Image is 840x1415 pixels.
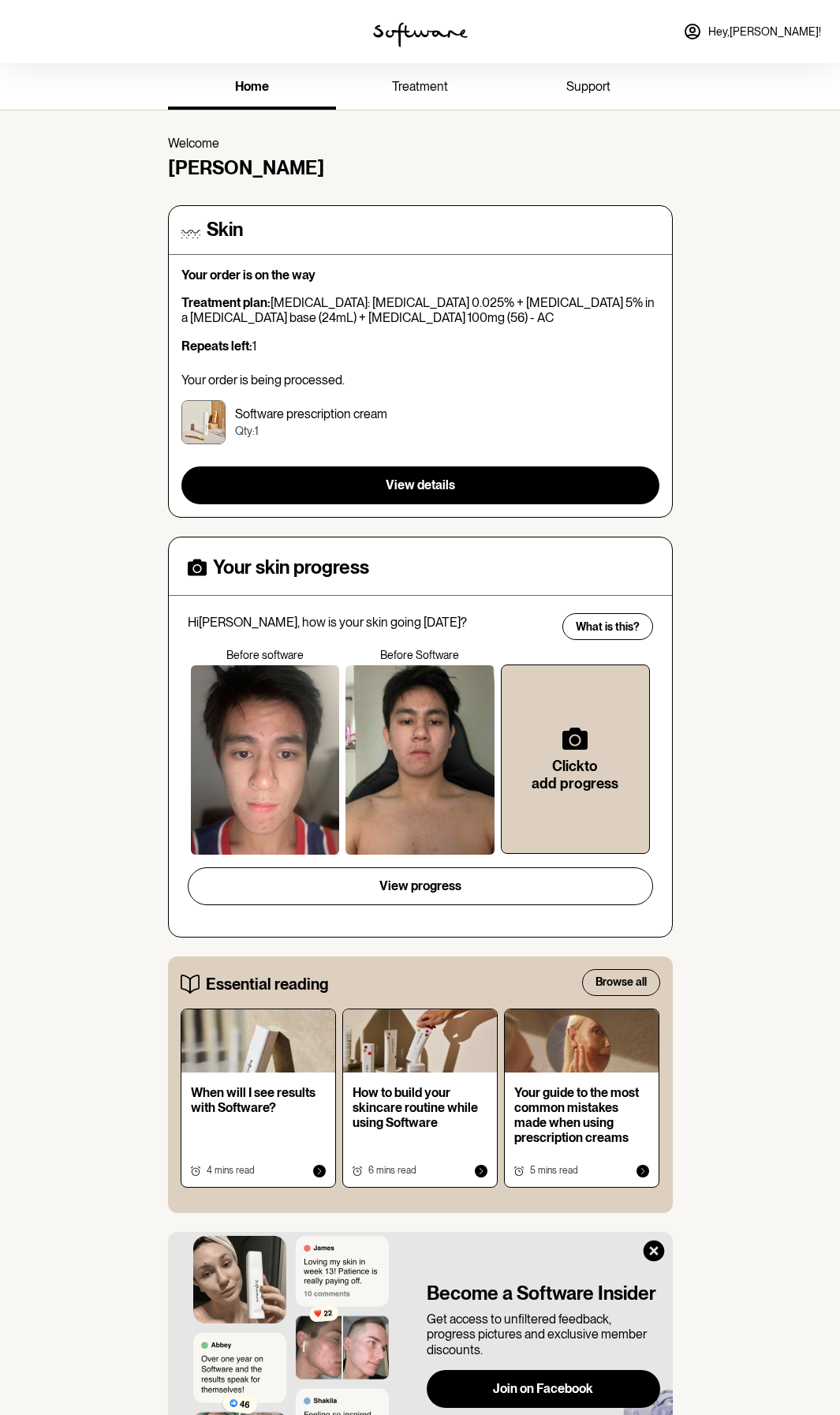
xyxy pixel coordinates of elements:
span: What is this? [576,620,640,634]
h4: Your skin progress [213,556,369,579]
p: Get access to unfiltered feedback, progress pictures and exclusive member discounts. [427,1312,660,1357]
p: Qty: 1 [235,425,387,438]
p: 1 [181,339,659,354]
span: treatment [392,79,448,94]
p: Your order is being processed. [181,372,659,387]
span: support [566,79,610,94]
h5: Essential reading [206,975,328,994]
h4: Become a Software Insider [427,1282,660,1305]
p: [MEDICAL_DATA]: [MEDICAL_DATA] 0.025% + [MEDICAL_DATA] 5% in a [MEDICAL_DATA] base (24mL) + [MEDI... [181,295,659,325]
span: 4 mins read [207,1165,255,1176]
p: When will I see results with Software? [191,1085,326,1115]
span: View progress [379,878,461,893]
a: treatment [336,66,504,110]
p: How to build your skincare routine while using Software [353,1085,487,1131]
h6: Click to add progress [527,758,624,792]
a: Hey,[PERSON_NAME]! [674,13,831,51]
p: Before Software [342,649,498,662]
strong: Treatment plan: [181,295,271,310]
p: Your order is on the way [181,268,659,283]
p: Welcome [168,136,673,151]
span: home [235,79,269,94]
span: 5 mins read [530,1165,578,1176]
span: Hey, [PERSON_NAME] ! [708,25,821,39]
button: Join on Facebook [427,1370,660,1408]
button: View details [181,466,659,504]
span: 6 mins read [368,1165,416,1176]
p: Before software [188,649,343,662]
p: Your guide to the most common mistakes made when using prescription creams [514,1085,649,1146]
p: Software prescription cream [235,406,387,421]
span: View details [386,477,455,492]
strong: Repeats left: [181,339,252,354]
a: support [504,66,672,110]
h4: [PERSON_NAME] [168,157,673,180]
a: home [168,66,336,110]
p: Hi [PERSON_NAME] , how is your skin going [DATE]? [188,615,552,630]
h4: Skin [207,219,243,241]
img: software logo [373,22,468,47]
button: Browse all [582,969,660,996]
span: Browse all [595,975,647,989]
span: Join on Facebook [493,1381,593,1396]
img: cl3l4x2dn00023b65tdzb0pgq.jpg [181,400,226,444]
button: View progress [188,867,653,905]
button: What is this? [562,613,653,640]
